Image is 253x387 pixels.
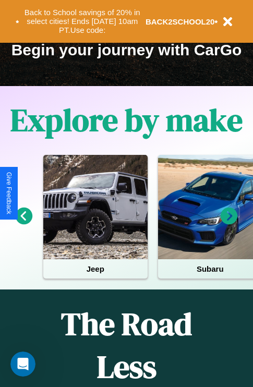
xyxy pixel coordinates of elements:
h1: Explore by make [10,99,243,141]
div: Give Feedback [5,172,13,214]
button: Back to School savings of 20% in select cities! Ends [DATE] 10am PT.Use code: [19,5,146,38]
h4: Jeep [43,259,148,279]
iframe: Intercom live chat [10,352,35,377]
b: BACK2SCHOOL20 [146,17,215,26]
